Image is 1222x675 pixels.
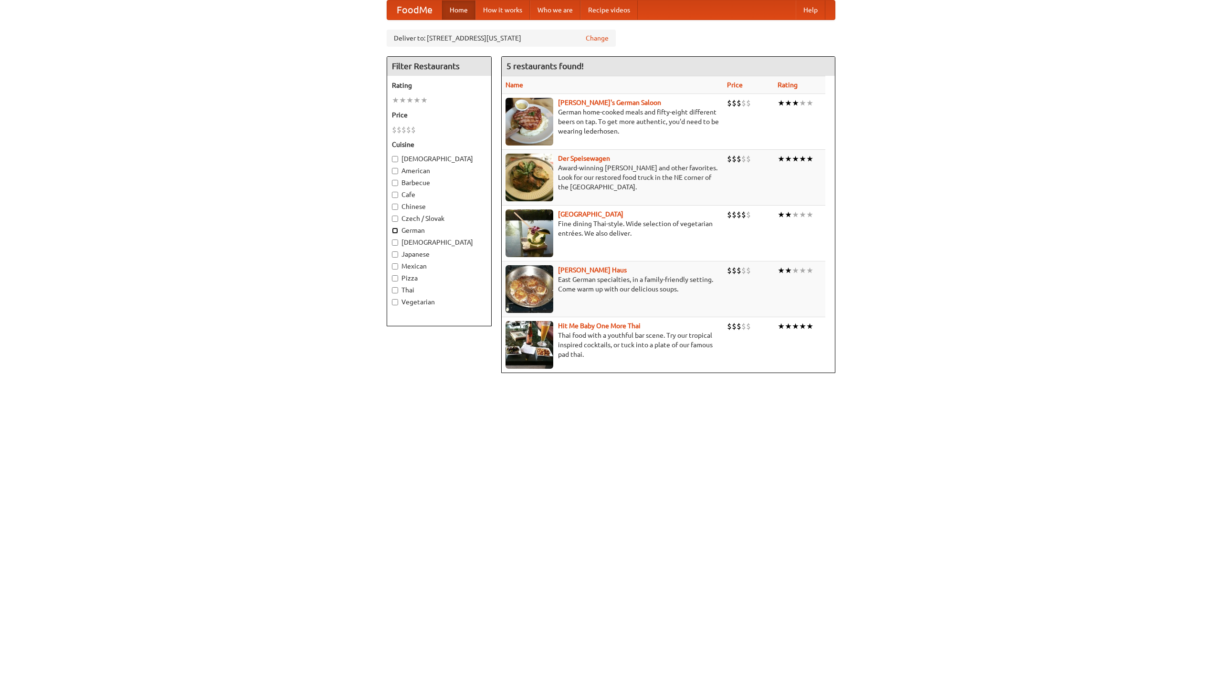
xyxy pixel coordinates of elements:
li: $ [392,125,397,135]
li: ★ [785,209,792,220]
li: $ [741,265,746,276]
img: kohlhaus.jpg [506,265,553,313]
li: $ [737,98,741,108]
a: Recipe videos [580,0,638,20]
input: Czech / Slovak [392,216,398,222]
li: ★ [778,209,785,220]
li: ★ [785,265,792,276]
li: ★ [778,265,785,276]
a: [GEOGRAPHIC_DATA] [558,210,623,218]
input: Barbecue [392,180,398,186]
img: babythai.jpg [506,321,553,369]
a: Der Speisewagen [558,155,610,162]
img: speisewagen.jpg [506,154,553,201]
li: ★ [792,98,799,108]
li: $ [737,265,741,276]
li: $ [741,209,746,220]
li: ★ [792,321,799,332]
h5: Rating [392,81,486,90]
li: $ [741,98,746,108]
label: Chinese [392,202,486,211]
li: ★ [785,154,792,164]
li: ★ [778,154,785,164]
li: $ [746,321,751,332]
li: ★ [806,321,813,332]
label: German [392,226,486,235]
li: $ [732,265,737,276]
label: [DEMOGRAPHIC_DATA] [392,154,486,164]
input: Vegetarian [392,299,398,305]
li: $ [737,154,741,164]
label: Thai [392,285,486,295]
li: ★ [785,98,792,108]
a: Home [442,0,475,20]
input: [DEMOGRAPHIC_DATA] [392,239,398,246]
li: $ [732,154,737,164]
li: $ [727,321,732,332]
li: ★ [799,98,806,108]
li: $ [732,209,737,220]
ng-pluralize: 5 restaurants found! [506,62,584,71]
p: Award-winning [PERSON_NAME] and other favorites. Look for our restored food truck in the NE corne... [506,163,719,192]
div: Deliver to: [STREET_ADDRESS][US_STATE] [387,30,616,47]
a: How it works [475,0,530,20]
h5: Price [392,110,486,120]
p: German home-cooked meals and fifty-eight different beers on tap. To get more authentic, you'd nee... [506,107,719,136]
li: $ [746,98,751,108]
li: ★ [792,154,799,164]
li: $ [741,321,746,332]
li: ★ [806,98,813,108]
a: Hit Me Baby One More Thai [558,322,641,330]
li: $ [397,125,401,135]
li: ★ [399,95,406,105]
label: Vegetarian [392,297,486,307]
input: Japanese [392,251,398,258]
li: ★ [778,321,785,332]
li: $ [737,321,741,332]
p: East German specialties, in a family-friendly setting. Come warm up with our delicious soups. [506,275,719,294]
li: ★ [806,265,813,276]
b: [PERSON_NAME] Haus [558,266,627,274]
input: German [392,228,398,234]
li: ★ [792,209,799,220]
a: Who we are [530,0,580,20]
li: $ [727,98,732,108]
li: ★ [799,209,806,220]
a: Change [586,33,609,43]
li: $ [732,321,737,332]
h5: Cuisine [392,140,486,149]
label: Barbecue [392,178,486,187]
a: Name [506,81,523,89]
li: $ [746,265,751,276]
h4: Filter Restaurants [387,57,491,76]
label: Japanese [392,249,486,259]
li: ★ [778,98,785,108]
li: ★ [406,95,413,105]
li: ★ [792,265,799,276]
label: Mexican [392,261,486,271]
li: ★ [806,154,813,164]
li: $ [732,98,737,108]
li: ★ [785,321,792,332]
label: Pizza [392,273,486,283]
a: [PERSON_NAME]'s German Saloon [558,99,661,106]
label: Czech / Slovak [392,214,486,223]
input: Pizza [392,275,398,281]
li: ★ [799,265,806,276]
img: esthers.jpg [506,98,553,145]
input: Chinese [392,204,398,210]
p: Fine dining Thai-style. Wide selection of vegetarian entrées. We also deliver. [506,219,719,238]
li: ★ [421,95,428,105]
a: Help [796,0,825,20]
a: Price [727,81,743,89]
li: $ [746,154,751,164]
label: Cafe [392,190,486,199]
li: $ [727,209,732,220]
li: ★ [392,95,399,105]
img: satay.jpg [506,209,553,257]
p: Thai food with a youthful bar scene. Try our tropical inspired cocktails, or tuck into a plate of... [506,331,719,359]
